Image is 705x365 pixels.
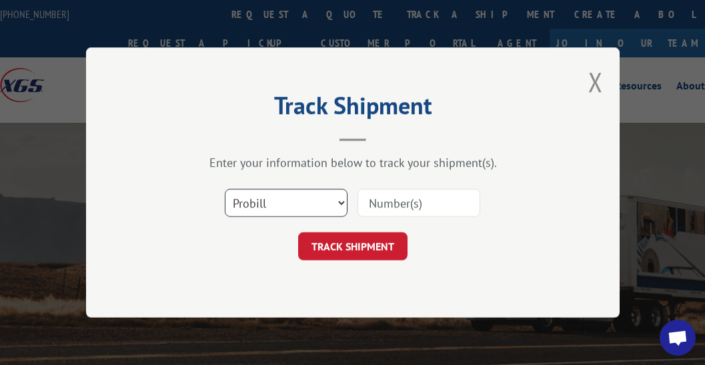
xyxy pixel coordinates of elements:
[588,64,603,99] button: Close modal
[298,232,408,260] button: TRACK SHIPMENT
[358,189,480,217] input: Number(s)
[153,96,553,121] h2: Track Shipment
[660,320,696,356] div: Open chat
[153,155,553,170] div: Enter your information below to track your shipment(s).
